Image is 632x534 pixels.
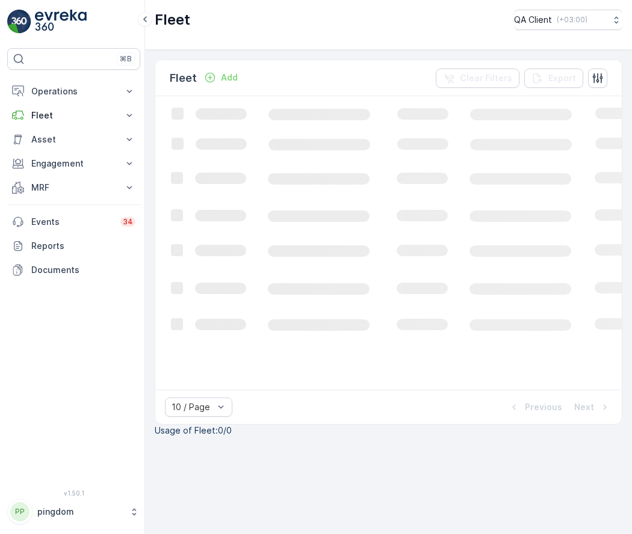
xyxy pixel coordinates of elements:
p: Fleet [155,10,190,29]
p: Previous [525,401,562,413]
p: Events [31,216,113,228]
button: PPpingdom [7,499,140,524]
p: Fleet [170,70,197,87]
p: MRF [31,182,116,194]
button: Asset [7,127,140,152]
span: v 1.50.1 [7,489,140,497]
button: Add [199,70,243,85]
div: PP [10,502,29,521]
p: Export [548,72,576,84]
button: QA Client(+03:00) [514,10,622,30]
p: Clear Filters [460,72,512,84]
p: Documents [31,264,135,276]
button: MRF [7,176,140,200]
button: Fleet [7,103,140,127]
img: logo [7,10,31,34]
p: ( +03:00 ) [557,15,587,25]
p: Engagement [31,158,116,170]
button: Operations [7,79,140,103]
p: ⌘B [120,54,132,64]
button: Previous [507,400,563,414]
a: Reports [7,234,140,258]
a: Events34 [7,210,140,234]
p: Fleet [31,109,116,121]
p: Asset [31,133,116,146]
p: 34 [123,217,133,227]
button: Clear Filters [436,69,519,88]
p: Add [221,72,238,84]
button: Engagement [7,152,140,176]
p: Usage of Fleet : 0/0 [155,425,622,437]
p: QA Client [514,14,552,26]
button: Next [573,400,612,414]
p: pingdom [37,506,123,518]
p: Next [574,401,594,413]
button: Export [524,69,583,88]
p: Reports [31,240,135,252]
p: Operations [31,85,116,97]
a: Documents [7,258,140,282]
img: logo_light-DOdMpM7g.png [35,10,87,34]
